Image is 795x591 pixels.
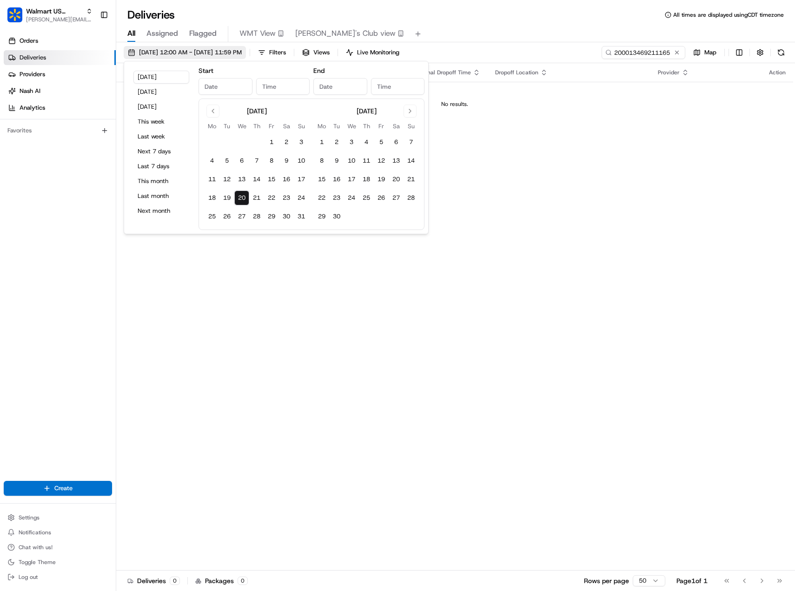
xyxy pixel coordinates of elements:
[374,190,389,205] button: 26
[32,89,152,98] div: Start new chat
[344,135,359,150] button: 3
[314,209,329,224] button: 29
[4,100,116,115] a: Analytics
[54,484,73,492] span: Create
[9,136,17,143] div: 📗
[775,46,788,59] button: Refresh
[357,106,377,116] div: [DATE]
[254,46,290,59] button: Filters
[249,190,264,205] button: 21
[344,190,359,205] button: 24
[234,121,249,131] th: Wednesday
[329,153,344,168] button: 9
[329,209,344,224] button: 30
[676,576,708,585] div: Page 1 of 1
[234,209,249,224] button: 27
[199,78,252,95] input: Date
[389,153,404,168] button: 13
[294,153,309,168] button: 10
[294,190,309,205] button: 24
[234,190,249,205] button: 20
[279,209,294,224] button: 30
[689,46,721,59] button: Map
[404,190,418,205] button: 28
[359,190,374,205] button: 25
[404,172,418,187] button: 21
[7,7,22,22] img: Walmart US Corporate
[4,571,112,584] button: Log out
[4,556,112,569] button: Toggle Theme
[20,104,45,112] span: Analytics
[389,190,404,205] button: 27
[314,121,329,131] th: Monday
[219,190,234,205] button: 19
[495,69,538,76] span: Dropoff Location
[371,78,425,95] input: Time
[404,135,418,150] button: 7
[234,153,249,168] button: 6
[314,190,329,205] button: 22
[133,130,189,143] button: Last week
[374,135,389,150] button: 5
[26,7,82,16] button: Walmart US Corporate
[4,4,96,26] button: Walmart US CorporateWalmart US Corporate[PERSON_NAME][EMAIL_ADDRESS][PERSON_NAME][DOMAIN_NAME]
[133,100,189,113] button: [DATE]
[4,33,116,48] a: Orders
[673,11,784,19] span: All times are displayed using CDT timezone
[374,121,389,131] th: Friday
[93,158,113,164] span: Pylon
[329,135,344,150] button: 2
[205,172,219,187] button: 11
[314,172,329,187] button: 15
[124,46,246,59] button: [DATE] 12:00 AM - [DATE] 11:59 PM
[389,172,404,187] button: 20
[133,145,189,158] button: Next 7 days
[9,89,26,105] img: 1736555255976-a54dd68f-1ca7-489b-9aae-adbdc363a1c4
[26,16,93,23] button: [PERSON_NAME][EMAIL_ADDRESS][PERSON_NAME][DOMAIN_NAME]
[19,573,38,581] span: Log out
[249,153,264,168] button: 7
[313,78,367,95] input: Date
[206,105,219,118] button: Go to previous month
[313,66,325,75] label: End
[234,172,249,187] button: 13
[264,209,279,224] button: 29
[219,153,234,168] button: 5
[133,175,189,188] button: This month
[127,576,180,585] div: Deliveries
[4,50,116,65] a: Deliveries
[19,558,56,566] span: Toggle Theme
[238,577,248,585] div: 0
[344,153,359,168] button: 10
[404,105,417,118] button: Go to next month
[294,121,309,131] th: Sunday
[19,135,71,144] span: Knowledge Base
[294,172,309,187] button: 17
[344,172,359,187] button: 17
[329,172,344,187] button: 16
[32,98,118,105] div: We're available if you need us!
[24,60,153,70] input: Clear
[20,87,40,95] span: Nash AI
[133,204,189,217] button: Next month
[279,153,294,168] button: 9
[264,190,279,205] button: 22
[19,529,51,536] span: Notifications
[256,78,310,95] input: Time
[9,9,28,28] img: Nash
[133,85,189,98] button: [DATE]
[4,511,112,524] button: Settings
[295,28,396,39] span: [PERSON_NAME]'s Club view
[279,172,294,187] button: 16
[75,131,153,148] a: 💻API Documentation
[249,172,264,187] button: 14
[584,576,629,585] p: Rows per page
[404,153,418,168] button: 14
[374,172,389,187] button: 19
[404,121,418,131] th: Sunday
[4,123,112,138] div: Favorites
[199,66,213,75] label: Start
[219,121,234,131] th: Tuesday
[4,541,112,554] button: Chat with us!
